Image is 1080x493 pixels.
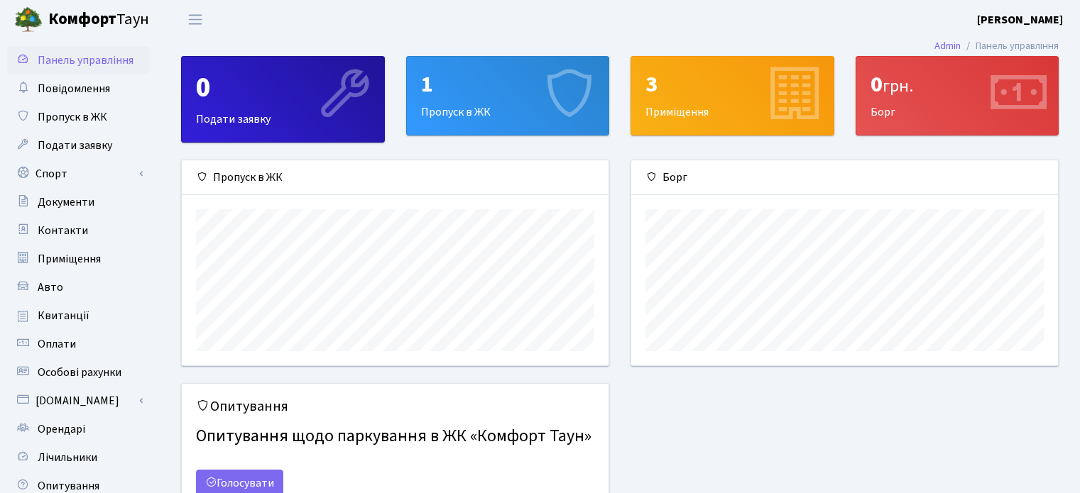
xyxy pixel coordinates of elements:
a: Контакти [7,216,149,245]
b: Комфорт [48,8,116,31]
div: Борг [631,160,1058,195]
div: 3 [645,71,819,98]
span: Квитанції [38,308,89,323]
span: Авто [38,279,63,295]
a: 0Подати заявку [181,56,385,143]
span: Орендарі [38,421,85,437]
span: Повідомлення [38,81,110,96]
span: Контакти [38,223,88,238]
span: Таун [48,8,149,32]
span: Пропуск в ЖК [38,109,107,125]
span: Приміщення [38,251,101,267]
b: [PERSON_NAME] [977,12,1063,28]
a: Оплати [7,330,149,358]
a: Спорт [7,160,149,188]
div: Пропуск в ЖК [182,160,609,195]
span: Лічильники [38,450,97,465]
span: Особові рахунки [38,365,121,380]
img: logo.png [14,6,43,34]
a: Авто [7,273,149,301]
a: Квитанції [7,301,149,330]
div: Подати заявку [182,57,384,142]
li: Панель управління [961,38,1059,54]
a: Документи [7,188,149,216]
a: Приміщення [7,245,149,273]
a: 1Пропуск в ЖК [406,56,610,135]
div: 1 [421,71,595,98]
a: Панель управління [7,46,149,74]
a: 3Приміщення [631,56,834,135]
a: Повідомлення [7,74,149,103]
a: Admin [934,38,961,53]
a: Пропуск в ЖК [7,103,149,131]
div: Борг [856,57,1059,135]
div: Приміщення [631,57,834,135]
h5: Опитування [196,398,594,415]
div: Пропуск в ЖК [407,57,609,135]
a: Особові рахунки [7,358,149,387]
h4: Опитування щодо паркування в ЖК «Комфорт Таун» [196,421,594,453]
div: 0 [871,71,1044,98]
button: Переключити навігацію [178,8,213,31]
a: [DOMAIN_NAME] [7,387,149,415]
nav: breadcrumb [913,31,1080,61]
span: грн. [883,74,913,99]
a: Подати заявку [7,131,149,160]
div: 0 [196,71,370,105]
a: Лічильники [7,443,149,472]
span: Оплати [38,336,76,352]
span: Подати заявку [38,138,112,153]
span: Документи [38,194,94,210]
a: Орендарі [7,415,149,443]
span: Панель управління [38,52,133,68]
a: [PERSON_NAME] [977,11,1063,28]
